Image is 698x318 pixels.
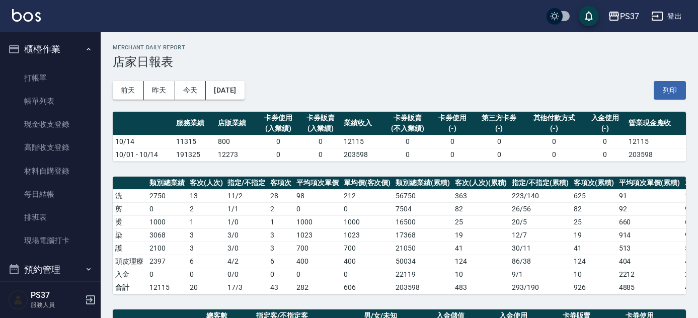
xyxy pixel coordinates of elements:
td: 0 [299,148,341,161]
td: 800 [215,135,257,148]
td: 2 [268,202,294,215]
td: 82 [571,202,616,215]
th: 類別總業績 [147,177,187,190]
img: Person [8,290,28,310]
td: 17368 [393,228,452,242]
td: 13 [187,189,225,202]
td: 606 [341,281,394,294]
a: 排班表 [4,206,97,229]
td: 124 [452,255,510,268]
td: 293/190 [509,281,571,294]
td: 12115 [147,281,187,294]
td: 926 [571,281,616,294]
td: 0 [474,135,524,148]
td: 223 / 140 [509,189,571,202]
button: 櫃檯作業 [4,36,97,62]
a: 高階收支登錄 [4,136,97,159]
button: 昨天 [144,81,175,100]
td: 0 [258,148,299,161]
td: 1023 [294,228,341,242]
a: 每日結帳 [4,183,97,206]
td: 2750 [147,189,187,202]
th: 平均項次單價 [294,177,341,190]
a: 材料自購登錄 [4,160,97,183]
td: 2397 [147,255,187,268]
div: (不入業績) [386,123,429,134]
td: 86 / 38 [509,255,571,268]
td: 92 [616,202,683,215]
td: 21050 [393,242,452,255]
td: 3 [268,242,294,255]
a: 現金收支登錄 [4,113,97,136]
td: 56750 [393,189,452,202]
td: 700 [341,242,394,255]
div: (入業績) [260,123,297,134]
td: 12115 [626,135,686,148]
td: 染 [113,228,147,242]
td: 1000 [294,215,341,228]
div: (-) [434,123,471,134]
td: 0 [341,202,394,215]
th: 服務業績 [174,112,215,135]
td: 2100 [147,242,187,255]
td: 12 / 7 [509,228,571,242]
td: 513 [616,242,683,255]
td: 0 [187,268,225,281]
td: 0 [147,202,187,215]
td: 4 / 2 [225,255,268,268]
td: 914 [616,228,683,242]
td: 0 [584,148,626,161]
td: 19 [571,228,616,242]
button: 登出 [647,7,686,26]
td: 10 [571,268,616,281]
td: 0 [147,268,187,281]
div: 第三方卡券 [476,113,522,123]
h3: 店家日報表 [113,55,686,69]
td: 0 [432,135,474,148]
td: 1023 [341,228,394,242]
td: 洗 [113,189,147,202]
td: 30 / 11 [509,242,571,255]
button: PS37 [604,6,643,27]
th: 指定/不指定(累積) [509,177,571,190]
td: 41 [571,242,616,255]
td: 0 [341,268,394,281]
td: 燙 [113,215,147,228]
td: 12273 [215,148,257,161]
td: 11315 [174,135,215,148]
td: 3 [187,242,225,255]
td: 0 [432,148,474,161]
p: 服務人員 [31,300,82,309]
th: 類別總業績(累積) [393,177,452,190]
td: 1 [268,215,294,228]
td: 6 [268,255,294,268]
td: 頭皮理療 [113,255,147,268]
td: 0 [584,135,626,148]
table: a dense table [113,112,686,162]
td: 2212 [616,268,683,281]
td: 入金 [113,268,147,281]
td: 9 / 1 [509,268,571,281]
button: [DATE] [206,81,244,100]
button: 列印 [654,81,686,100]
th: 客次(人次)(累積) [452,177,510,190]
div: (-) [476,123,522,134]
td: 203598 [393,281,452,294]
th: 指定/不指定 [225,177,268,190]
td: 203598 [341,148,383,161]
td: 0 [383,135,432,148]
div: (-) [527,123,582,134]
a: 帳單列表 [4,90,97,113]
div: (-) [587,123,624,134]
td: 400 [294,255,341,268]
td: 20 / 5 [509,215,571,228]
td: 3 / 0 [225,242,268,255]
td: 0 [524,148,584,161]
td: 10/14 [113,135,174,148]
div: 卡券使用 [434,113,471,123]
td: 98 [294,189,341,202]
td: 0 [258,135,299,148]
td: 1000 [147,215,187,228]
td: 0 / 0 [225,268,268,281]
th: 平均項次單價(累積) [616,177,683,190]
